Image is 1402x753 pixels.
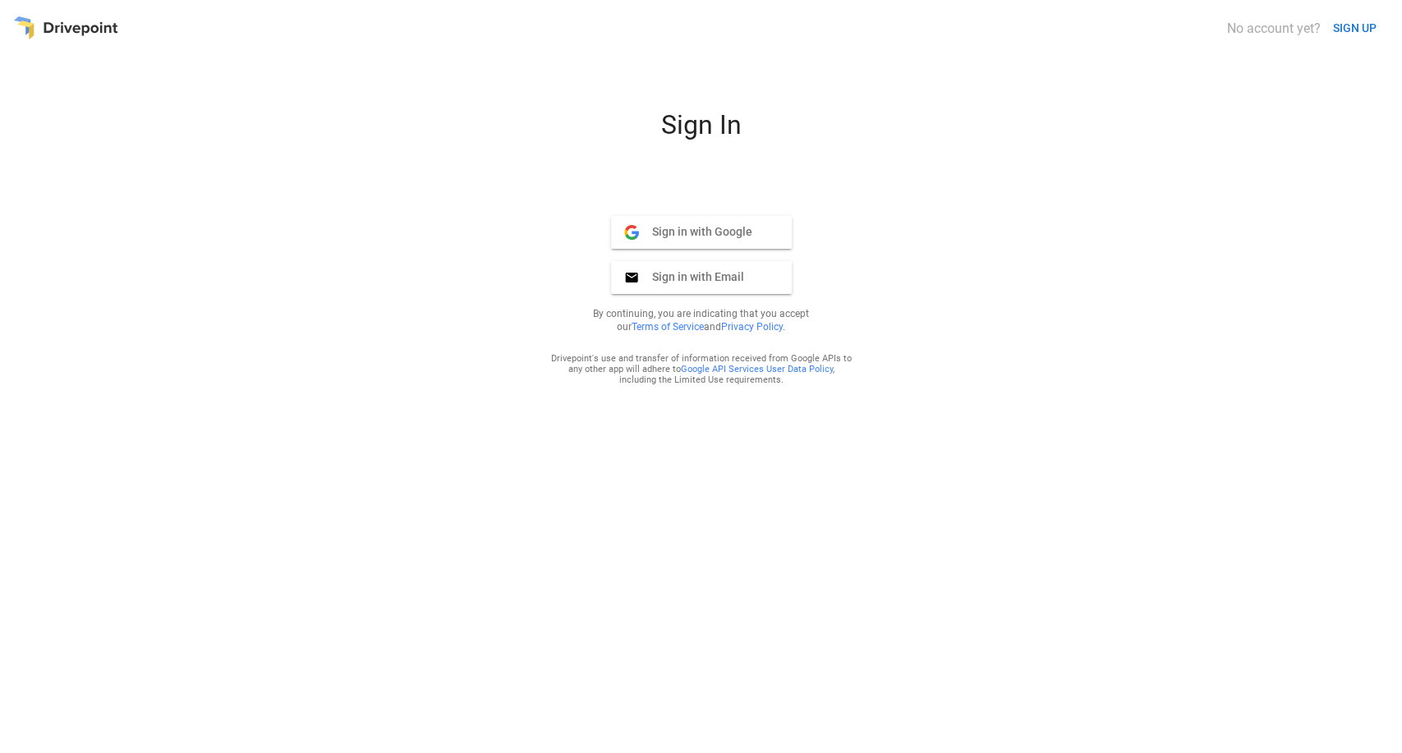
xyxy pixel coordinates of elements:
[639,224,752,239] span: Sign in with Google
[611,261,792,294] button: Sign in with Email
[573,307,830,333] p: By continuing, you are indicating that you accept our and .
[639,269,744,284] span: Sign in with Email
[611,216,792,249] button: Sign in with Google
[632,321,704,333] a: Terms of Service
[681,364,833,374] a: Google API Services User Data Policy
[550,353,853,385] div: Drivepoint's use and transfer of information received from Google APIs to any other app will adhe...
[504,109,899,154] div: Sign In
[1227,21,1321,36] div: No account yet?
[1326,13,1383,44] button: SIGN UP
[721,321,783,333] a: Privacy Policy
